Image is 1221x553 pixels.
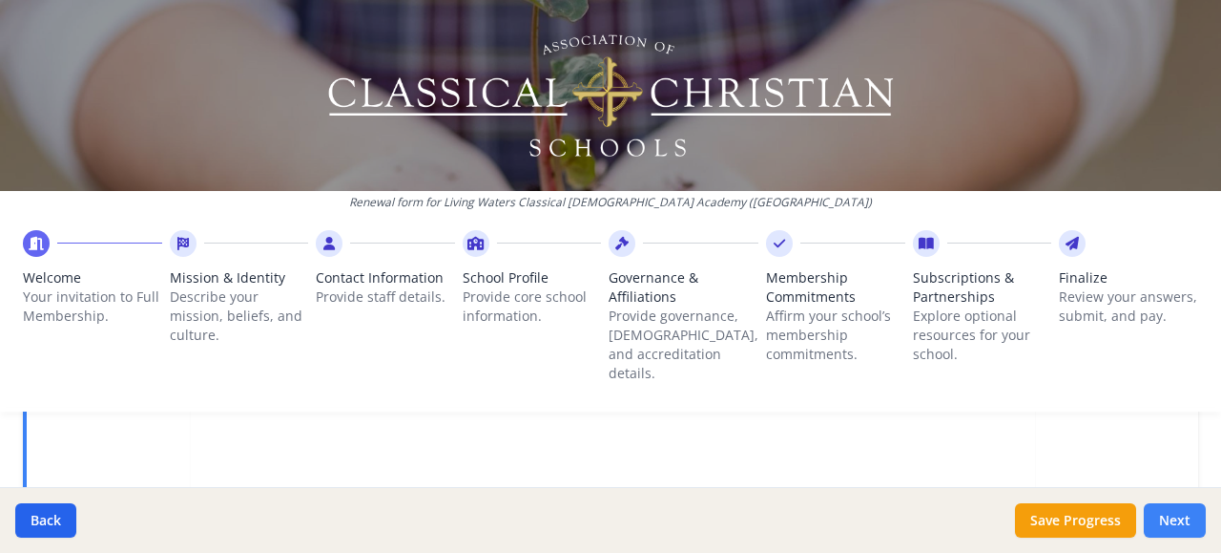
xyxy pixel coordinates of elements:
span: Governance & Affiliations [609,268,758,307]
p: Provide governance, [DEMOGRAPHIC_DATA], and accreditation details. [609,307,758,383]
button: Save Progress [1015,503,1136,538]
p: Review your answers, submit, and pay. [1059,287,1198,326]
span: Welcome [23,268,162,287]
span: School Profile [463,268,602,287]
span: Membership Commitments [766,268,905,307]
p: Your invitation to Full Membership. [23,287,162,326]
span: Contact Information [316,268,455,287]
span: Subscriptions & Partnerships [913,268,1052,307]
button: Next [1144,503,1206,538]
span: Mission & Identity [170,268,309,287]
p: Provide core school information. [463,287,602,326]
p: Affirm your school’s membership commitments. [766,307,905,364]
p: Describe your mission, beliefs, and culture. [170,287,309,345]
p: Explore optional resources for your school. [913,307,1052,364]
p: Provide staff details. [316,287,455,307]
span: Finalize [1059,268,1198,287]
img: Logo [325,29,897,162]
button: Back [15,503,76,538]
